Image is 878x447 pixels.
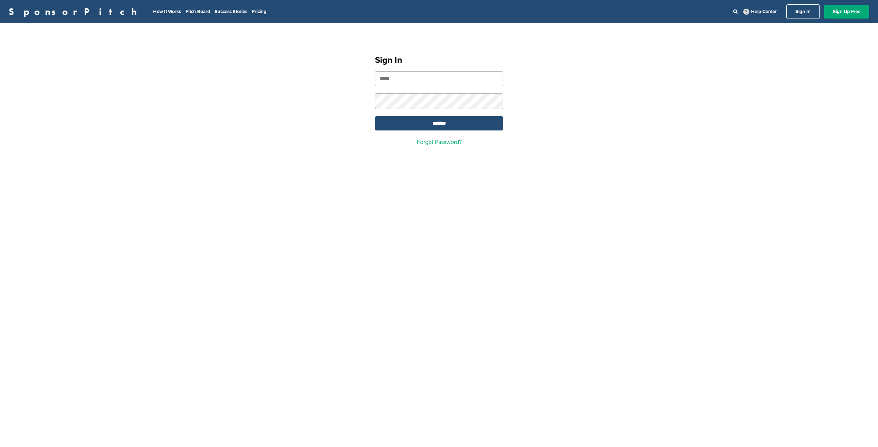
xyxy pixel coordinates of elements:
[215,9,247,15] a: Success Stories
[824,5,869,19] a: Sign Up Free
[786,4,820,19] a: Sign In
[417,138,462,146] a: Forgot Password?
[9,7,141,16] a: SponsorPitch
[252,9,267,15] a: Pricing
[185,9,210,15] a: Pitch Board
[375,54,503,67] h1: Sign In
[153,9,181,15] a: How It Works
[742,7,778,16] a: Help Center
